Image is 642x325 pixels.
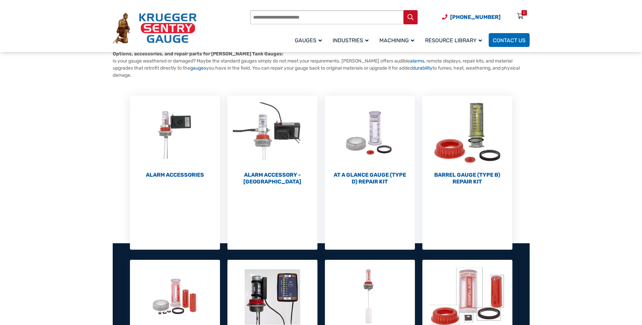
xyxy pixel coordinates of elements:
[130,172,220,178] h2: Alarm Accessories
[113,13,197,44] img: Krueger Sentry Gauge
[493,37,526,44] span: Contact Us
[422,172,512,185] h2: Barrel Gauge (Type B) Repair Kit
[523,10,525,16] div: 0
[325,96,415,170] img: At a Glance Gauge (Type D) Repair Kit
[425,37,482,44] span: Resource Library
[130,96,220,178] a: Visit product category Alarm Accessories
[227,96,317,185] a: Visit product category Alarm Accessory - DC
[410,58,424,64] a: alarms
[422,96,512,185] a: Visit product category Barrel Gauge (Type B) Repair Kit
[227,172,317,185] h2: Alarm Accessory - [GEOGRAPHIC_DATA]
[113,51,283,57] strong: Options, accessories, and repair parts for [PERSON_NAME] Tank Gauges:
[333,37,369,44] span: Industries
[190,65,206,71] a: gauges
[379,37,414,44] span: Machining
[295,37,322,44] span: Gauges
[421,32,489,48] a: Resource Library
[489,33,530,47] a: Contact Us
[130,96,220,170] img: Alarm Accessories
[325,172,415,185] h2: At a Glance Gauge (Type D) Repair Kit
[413,65,433,71] a: durability
[113,50,530,79] p: Is your gauge weathered or damaged? Maybe the standard gauges simply do not meet your requirement...
[227,96,317,170] img: Alarm Accessory - DC
[422,96,512,170] img: Barrel Gauge (Type B) Repair Kit
[325,96,415,185] a: Visit product category At a Glance Gauge (Type D) Repair Kit
[450,14,501,20] span: [PHONE_NUMBER]
[442,13,501,21] a: Phone Number (920) 434-8860
[291,32,329,48] a: Gauges
[329,32,375,48] a: Industries
[375,32,421,48] a: Machining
